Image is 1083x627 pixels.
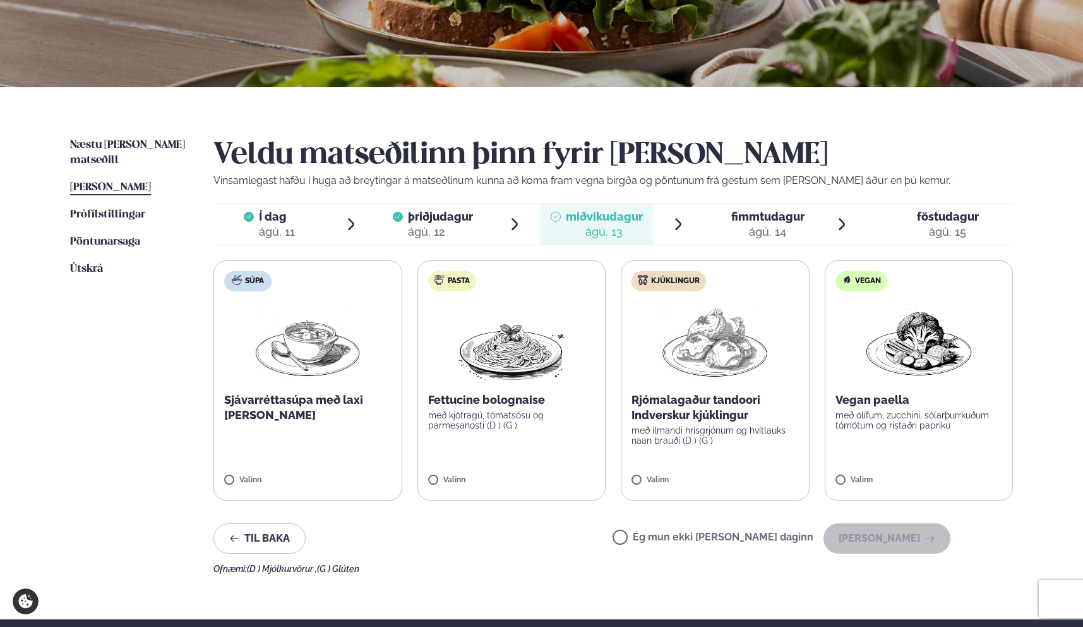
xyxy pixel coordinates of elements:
[566,210,643,223] span: miðvikudagur
[213,138,1013,173] h2: Veldu matseðilinn þinn fyrir [PERSON_NAME]
[213,173,1013,188] p: Vinsamlegast hafðu í huga að breytingar á matseðlinum kunna að koma fram vegna birgða og pöntunum...
[70,180,151,195] a: [PERSON_NAME]
[917,224,979,240] div: ágú. 15
[70,264,103,274] span: Útskrá
[70,209,145,220] span: Prófílstillingar
[842,275,852,285] img: Vegan.svg
[247,564,317,574] span: (D ) Mjólkurvörur ,
[651,276,700,286] span: Kjúklingur
[70,234,140,250] a: Pöntunarsaga
[70,182,151,193] span: [PERSON_NAME]
[70,138,188,168] a: Næstu [PERSON_NAME] matseðill
[259,209,295,224] span: Í dag
[731,224,805,240] div: ágú. 14
[428,393,595,408] p: Fettucine bolognaise
[631,393,799,423] p: Rjómalagaður tandoori Indverskur kjúklingur
[70,140,185,166] span: Næstu [PERSON_NAME] matseðill
[408,210,473,223] span: þriðjudagur
[317,564,359,574] span: (G ) Glúten
[823,523,950,554] button: [PERSON_NAME]
[70,236,140,247] span: Pöntunarsaga
[835,410,1003,430] p: með ólífum, zucchini, sólarþurrkuðum tómötum og ristaðri papriku
[245,276,264,286] span: Súpa
[70,207,145,222] a: Prófílstillingar
[855,276,881,286] span: Vegan
[408,224,473,240] div: ágú. 12
[13,588,39,614] a: Cookie settings
[224,393,392,423] p: Sjávarréttasúpa með laxi [PERSON_NAME]
[213,523,306,554] button: Til baka
[566,224,643,240] div: ágú. 13
[917,210,979,223] span: föstudagur
[638,275,648,285] img: chicken.svg
[259,224,295,240] div: ágú. 11
[863,301,974,382] img: Vegan.png
[659,301,770,382] img: Chicken-thighs.png
[428,410,595,430] p: með kjötragú, tómatsósu og parmesanosti (D ) (G )
[456,301,567,382] img: Spagetti.png
[213,564,1013,574] div: Ofnæmi:
[631,425,799,446] p: með ilmandi hrísgrjónum og hvítlauks naan brauði (D ) (G )
[731,210,805,223] span: fimmtudagur
[70,262,103,277] a: Útskrá
[434,275,445,285] img: pasta.svg
[252,301,363,382] img: Soup.png
[448,276,470,286] span: Pasta
[835,393,1003,408] p: Vegan paella
[232,275,242,285] img: soup.svg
